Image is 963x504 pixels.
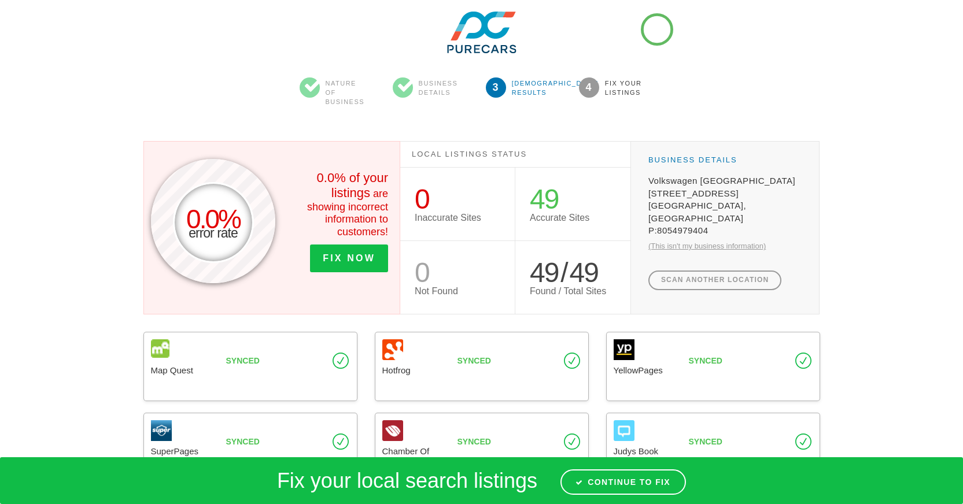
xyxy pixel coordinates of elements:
a: Scan another location [648,270,782,290]
span: Business Details [413,79,462,97]
span: Nature of Business [320,79,369,106]
img: YellowPages [614,339,634,360]
img: Hotfrog [382,339,403,360]
img: Judys Book [614,420,634,441]
img: listing-accurate.svg [795,353,811,369]
img: Chamber Of Commerce [382,420,403,441]
span: 49 [570,257,598,288]
span: SuperPages [151,447,215,455]
span: Judys Book [614,447,677,455]
h3: Synced [226,357,309,365]
h3: Synced [689,438,772,446]
h3: Synced [226,438,309,446]
a: Fix Now [310,244,388,273]
h3: Synced [457,438,541,446]
img: listing-accurate.svg [564,353,580,369]
span: / [560,257,567,288]
div: 0.0% [173,182,254,263]
span: 0.0% of your listings [317,171,389,200]
img: Map Quest [151,339,169,358]
span: 4 [579,77,599,98]
span: Fix your Listings [599,79,648,97]
a: Continue to fix [560,469,686,495]
span: 0 [415,184,429,214]
span: P:8054979404 [648,224,802,236]
img: listing-accurate.svg [333,353,349,369]
span: Hotfrog [382,366,446,375]
span: 3 [486,77,506,98]
span: Chamber Of Commerce [382,447,446,464]
h3: Synced [689,357,772,365]
h3: Local Listings Status [400,141,630,168]
span: 0 [415,257,429,288]
span: YellowPages [614,366,677,375]
h3: Business Details [648,156,802,164]
span: error rate [175,228,252,238]
span: 49 [530,184,558,214]
p: Inaccurate Sites [415,213,500,223]
img: listing-accurate.svg [795,433,811,450]
span: [STREET_ADDRESS] [GEOGRAPHIC_DATA], [GEOGRAPHIC_DATA] [648,187,802,224]
p: Found / Total Sites [530,287,616,296]
span: Map Quest [151,366,215,375]
h3: Synced [457,357,541,365]
span: Volkswagen [GEOGRAPHIC_DATA] [648,175,802,187]
img: SuperPages [151,420,172,441]
img: listing-accurate.svg [564,433,580,450]
img: listing-accurate.svg [333,433,349,450]
p: Not Found [415,287,500,296]
span: Fix your local search listings [277,469,537,492]
a: (This isn't my business information) [648,242,766,250]
span: 49 [530,257,558,288]
span: [DEMOGRAPHIC_DATA] Results [506,79,555,97]
p: Accurate Sites [530,213,616,223]
span: are showing incorrect information to customers! [307,188,388,238]
img: GsEXJj1dRr2yxwfCSclf.png [427,12,537,53]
